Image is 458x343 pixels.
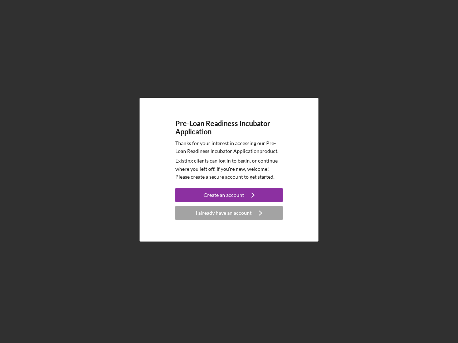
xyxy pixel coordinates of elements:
p: Existing clients can log in to begin, or continue where you left off. If you're new, welcome! Ple... [175,157,283,181]
div: I already have an account [196,206,252,220]
a: Create an account [175,188,283,204]
button: Create an account [175,188,283,202]
p: Thanks for your interest in accessing our Pre-Loan Readiness Incubator Application product. [175,139,283,155]
h4: Pre-Loan Readiness Incubator Application [175,119,283,136]
div: Create an account [204,188,244,202]
button: I already have an account [175,206,283,220]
